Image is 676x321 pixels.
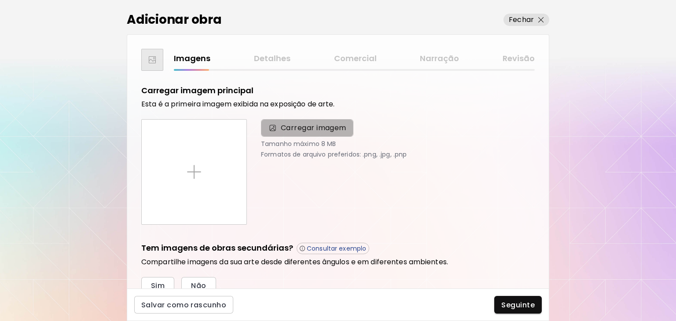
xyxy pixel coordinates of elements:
[307,244,366,252] p: Consultar exemplo
[141,258,535,266] h6: Compartilhe imagens da sua arte desde diferentes ângulos e em diferentes ambientes.
[149,56,156,63] img: thumbnail
[141,277,174,295] button: Sim
[141,300,226,310] span: Salvar como rascunho
[191,281,206,290] span: Não
[141,242,293,254] h5: Tem imagens de obras secundárias?
[187,165,201,179] img: placeholder
[501,300,535,310] span: Seguinte
[297,243,369,254] button: Consultar exemplo
[134,296,233,314] button: Salvar como rascunho
[141,85,253,96] h5: Carregar imagem principal
[181,277,216,295] button: Não
[141,100,535,109] h6: Esta é a primeira imagem exibida na exposição de arte.
[261,119,353,137] span: Carregar imagem
[281,123,346,133] span: Carregar imagem
[261,151,535,158] p: Formatos de arquivo preferidos: .png, .jpg, .pnp
[151,281,165,290] span: Sim
[261,140,535,147] p: Tamanho máximo 8 MB
[494,296,542,314] button: Seguinte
